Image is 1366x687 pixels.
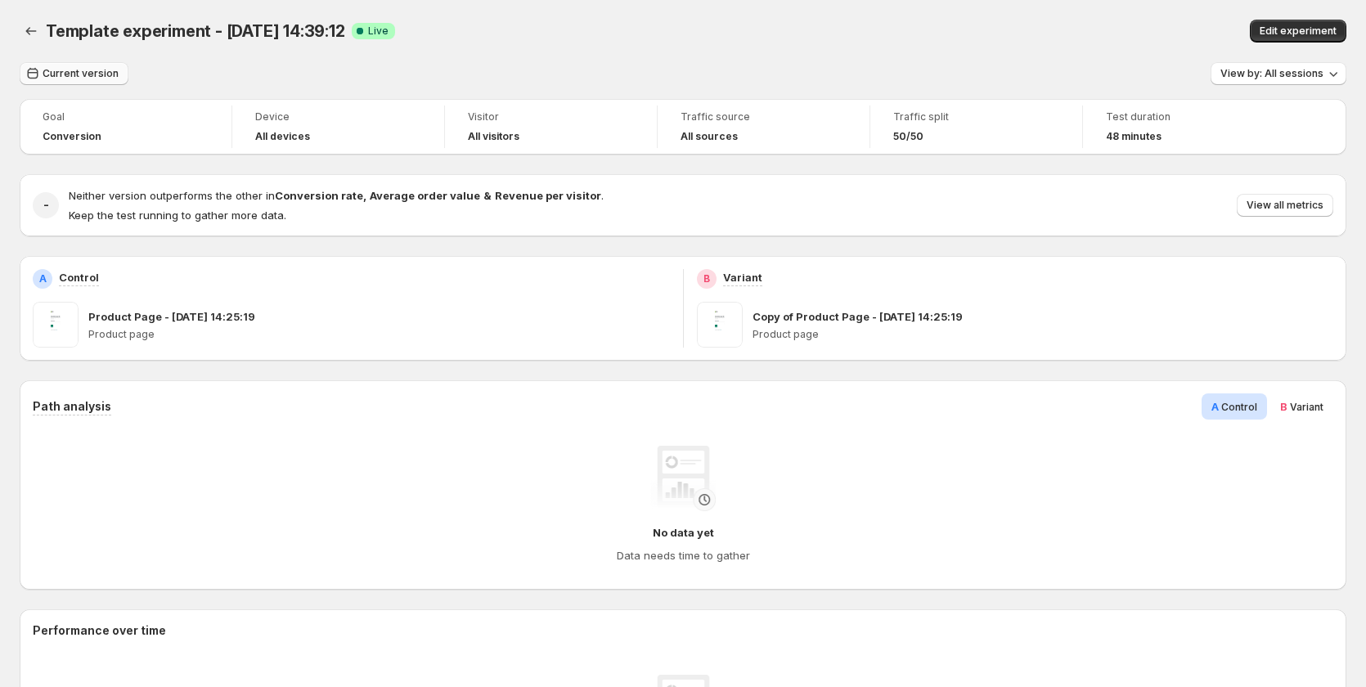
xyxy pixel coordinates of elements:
span: Current version [43,67,119,80]
span: Variant [1290,401,1323,413]
a: Test duration48 minutes [1106,109,1273,145]
span: View all metrics [1247,199,1323,212]
span: Conversion [43,130,101,143]
p: Product Page - [DATE] 14:25:19 [88,308,255,325]
a: Traffic split50/50 [893,109,1059,145]
button: Current version [20,62,128,85]
span: Template experiment - [DATE] 14:39:12 [46,21,345,41]
p: Copy of Product Page - [DATE] 14:25:19 [753,308,963,325]
strong: Conversion rate [275,189,363,202]
h4: Data needs time to gather [617,547,750,564]
h2: - [43,197,49,213]
span: View by: All sessions [1220,67,1323,80]
img: Product Page - Sep 16, 14:25:19 [33,302,79,348]
button: View all metrics [1237,194,1333,217]
h4: All sources [681,130,738,143]
img: No data yet [650,446,716,511]
h3: Path analysis [33,398,111,415]
h4: All visitors [468,130,519,143]
strong: Average order value [370,189,480,202]
span: 48 minutes [1106,130,1162,143]
a: Traffic sourceAll sources [681,109,847,145]
span: Live [368,25,389,38]
h4: No data yet [653,524,714,541]
span: 50/50 [893,130,923,143]
span: Neither version outperforms the other in . [69,189,604,202]
strong: & [483,189,492,202]
p: Control [59,269,99,285]
button: Edit experiment [1250,20,1346,43]
p: Variant [723,269,762,285]
a: DeviceAll devices [255,109,421,145]
span: Device [255,110,421,123]
button: Back [20,20,43,43]
span: B [1280,400,1287,413]
a: GoalConversion [43,109,209,145]
span: Keep the test running to gather more data. [69,209,286,222]
span: A [1211,400,1219,413]
p: Product page [88,328,670,341]
h2: B [703,272,710,285]
span: Traffic source [681,110,847,123]
a: VisitorAll visitors [468,109,634,145]
p: Product page [753,328,1334,341]
span: Edit experiment [1260,25,1337,38]
span: Goal [43,110,209,123]
strong: Revenue per visitor [495,189,601,202]
h2: A [39,272,47,285]
strong: , [363,189,366,202]
span: Test duration [1106,110,1273,123]
span: Control [1221,401,1257,413]
span: Visitor [468,110,634,123]
h4: All devices [255,130,310,143]
span: Traffic split [893,110,1059,123]
button: View by: All sessions [1211,62,1346,85]
h2: Performance over time [33,622,1333,639]
img: Copy of Product Page - Sep 16, 14:25:19 [697,302,743,348]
